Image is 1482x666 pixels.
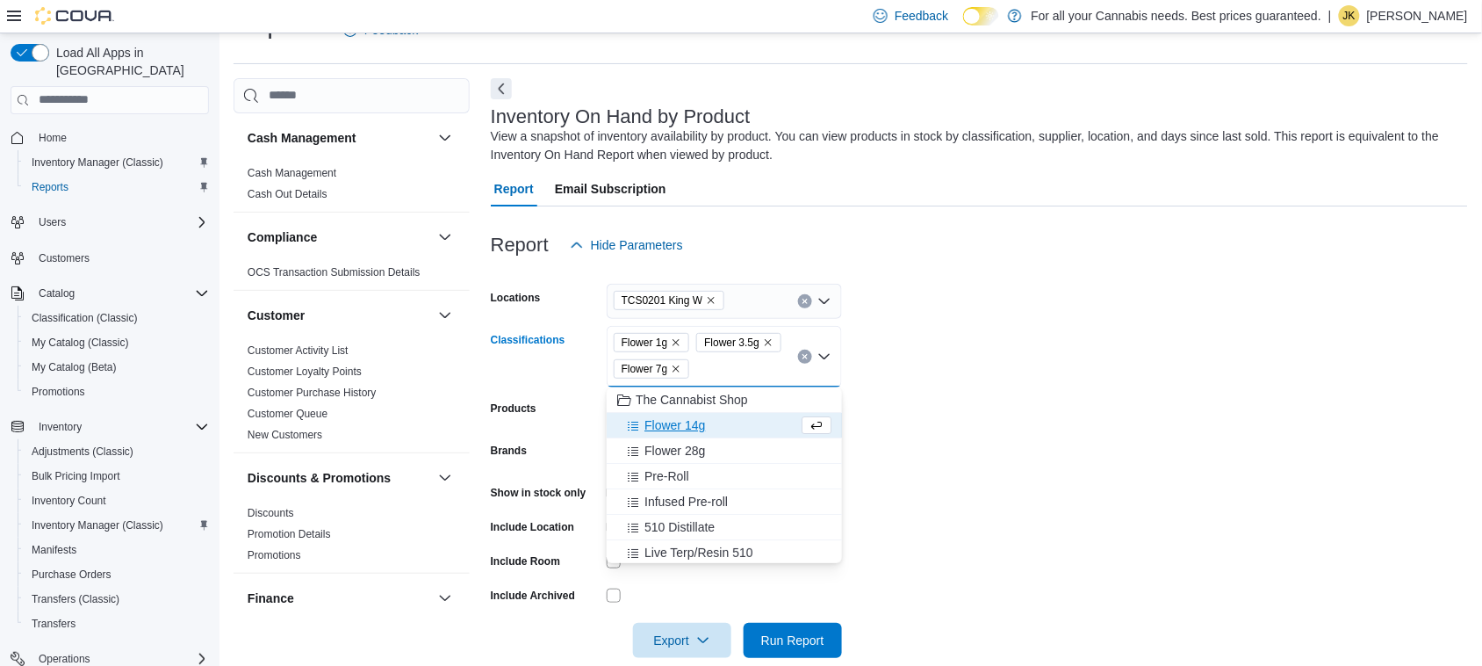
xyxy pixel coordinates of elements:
[607,413,842,438] button: Flower 14g
[248,429,322,441] a: New Customers
[491,78,512,99] button: Next
[248,129,431,147] button: Cash Management
[614,291,725,310] span: TCS0201 King W
[18,380,216,404] button: Promotions
[18,330,216,355] button: My Catalog (Classic)
[494,171,534,206] span: Report
[248,307,305,324] h3: Customer
[248,506,294,520] span: Discounts
[4,415,216,439] button: Inventory
[32,543,76,557] span: Manifests
[491,589,575,603] label: Include Archived
[25,381,92,402] a: Promotions
[25,539,83,561] a: Manifests
[491,291,541,305] label: Locations
[25,515,209,536] span: Inventory Manager (Classic)
[25,332,136,353] a: My Catalog (Classic)
[25,152,209,173] span: Inventory Manager (Classic)
[1367,5,1468,26] p: [PERSON_NAME]
[39,131,67,145] span: Home
[25,466,127,487] a: Bulk Pricing Import
[644,623,721,658] span: Export
[39,652,90,666] span: Operations
[1031,5,1321,26] p: For all your Cannabis needs. Best prices guaranteed.
[607,489,842,515] button: Infused Pre-roll
[248,548,301,562] span: Promotions
[4,245,216,271] button: Customers
[644,467,689,485] span: Pre-Roll
[248,344,349,358] span: Customer Activity List
[963,25,964,26] span: Dark Mode
[1343,5,1356,26] span: JK
[32,247,209,269] span: Customers
[32,445,133,459] span: Adjustments (Classic)
[671,364,681,374] button: Remove Flower 7g from selection in this group
[25,613,83,634] a: Transfers
[607,515,842,540] button: 510 Distillate
[761,632,824,649] span: Run Report
[25,613,209,634] span: Transfers
[248,129,356,147] h3: Cash Management
[607,438,842,464] button: Flower 28g
[32,311,138,325] span: Classification (Classic)
[18,587,216,612] button: Transfers (Classic)
[32,127,209,148] span: Home
[763,337,773,348] button: Remove Flower 3.5g from selection in this group
[963,7,1000,25] input: Dark Mode
[25,332,209,353] span: My Catalog (Classic)
[491,444,527,458] label: Brands
[32,617,76,631] span: Transfers
[248,469,391,487] h3: Discounts & Promotions
[234,340,470,452] div: Customer
[614,333,690,352] span: Flower 1g
[491,554,560,568] label: Include Room
[18,538,216,562] button: Manifests
[435,305,456,326] button: Customer
[234,503,470,573] div: Discounts & Promotions
[32,385,85,399] span: Promotions
[591,236,683,254] span: Hide Parameters
[248,528,331,540] a: Promotion Details
[491,106,751,127] h3: Inventory On Hand by Product
[491,333,565,347] label: Classifications
[25,308,145,329] a: Classification (Classic)
[644,493,728,510] span: Infused Pre-roll
[25,515,170,536] a: Inventory Manager (Classic)
[4,125,216,150] button: Home
[25,564,209,585] span: Purchase Orders
[25,490,209,511] span: Inventory Count
[18,562,216,587] button: Purchase Orders
[248,387,377,399] a: Customer Purchase History
[32,336,129,350] span: My Catalog (Classic)
[636,391,748,409] span: The Cannabist Shop
[32,283,209,304] span: Catalog
[32,212,209,233] span: Users
[32,212,73,233] button: Users
[248,167,336,179] a: Cash Management
[25,441,209,462] span: Adjustments (Classic)
[248,307,431,324] button: Customer
[248,469,431,487] button: Discounts & Promotions
[39,251,90,265] span: Customers
[4,210,216,235] button: Users
[18,513,216,538] button: Inventory Manager (Classic)
[248,408,327,420] a: Customer Queue
[35,7,114,25] img: Cova
[817,294,831,308] button: Open list of options
[32,416,89,438] button: Inventory
[248,228,317,246] h3: Compliance
[895,7,948,25] span: Feedback
[39,420,82,434] span: Inventory
[32,360,117,374] span: My Catalog (Beta)
[25,357,124,378] a: My Catalog (Beta)
[25,177,76,198] a: Reports
[491,486,586,500] label: Show in stock only
[644,442,705,460] span: Flower 28g
[696,333,781,352] span: Flower 3.5g
[614,359,690,379] span: Flower 7g
[32,469,120,483] span: Bulk Pricing Import
[817,350,831,364] button: Close list of options
[607,464,842,489] button: Pre-Roll
[32,127,74,148] a: Home
[248,590,294,607] h3: Finance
